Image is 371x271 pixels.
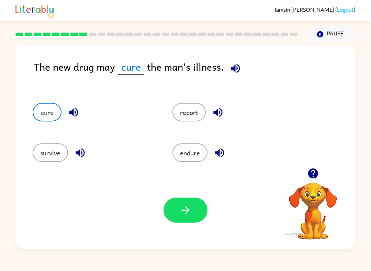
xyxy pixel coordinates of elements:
[33,143,68,162] button: survive
[279,172,347,240] video: Your browser must support playing .mp4 files to use Literably. Please try using another browser.
[15,3,54,18] img: Literably
[172,143,207,162] button: endure
[306,26,356,42] button: Pause
[172,103,206,121] button: report
[34,59,356,89] div: The new drug may the man's illness.
[337,6,354,13] a: Logout
[33,103,61,121] button: cure
[274,6,335,13] span: Tamsin [PERSON_NAME]
[118,59,144,75] span: cure
[274,6,356,13] div: ( )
